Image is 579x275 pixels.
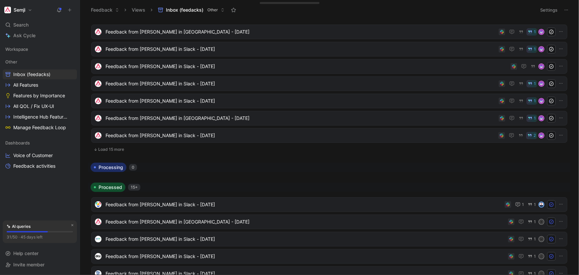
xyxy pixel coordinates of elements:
span: Feedback activities [13,163,55,169]
span: Intelligence Hub Features [13,114,68,120]
div: 31/50 · 45 days left [7,234,42,240]
button: 1 [527,28,537,36]
button: 1 [527,201,537,208]
span: 1 [534,203,536,207]
span: Feedback from [PERSON_NAME] in Slack - [DATE] [106,80,496,88]
img: avatar [539,47,544,51]
button: 1 [514,201,525,209]
button: Settings [537,5,560,15]
span: Ask Cycle [13,32,36,40]
a: logoFeedback from [PERSON_NAME] in Slack - [DATE]avatar [91,59,567,74]
span: All Features [13,82,38,88]
a: logoFeedback from [PERSON_NAME] in Slack - [DATE]1c [91,249,567,264]
span: Feedback from [PERSON_NAME] in [GEOGRAPHIC_DATA] - [DATE] [106,28,496,36]
span: Feedback from [PERSON_NAME] in [GEOGRAPHIC_DATA] - [DATE] [106,114,496,122]
img: avatar [539,64,544,69]
button: Inbox (feedacks)Other [155,5,228,15]
span: Feedback from [PERSON_NAME] in [GEOGRAPHIC_DATA] - [DATE] [106,218,505,226]
button: 1 [527,97,537,105]
img: logo [95,80,102,87]
a: logoFeedback from [PERSON_NAME] in Slack - [DATE]1avatar [91,76,567,91]
span: Other [5,58,17,65]
img: logo [95,98,102,104]
a: logoFeedback from [PERSON_NAME] in [GEOGRAPHIC_DATA] - [DATE]1avatar [91,25,567,39]
div: Dashboards [3,138,77,148]
span: 1 [534,220,536,224]
img: logo [95,219,102,225]
span: 1 [534,254,536,258]
img: logo [95,46,102,52]
div: Other [3,57,77,67]
span: 1 [534,82,536,86]
div: Invite member [3,260,77,270]
span: 1 [522,203,524,207]
a: logoFeedback from [PERSON_NAME] in [GEOGRAPHIC_DATA] - [DATE]1r [91,215,567,229]
a: Features by Importance [3,91,77,101]
span: Feedback from [PERSON_NAME] in Slack - [DATE] [106,252,505,260]
button: 2 [526,132,537,139]
a: logoFeedback from [PERSON_NAME] in Slack - [DATE]11avatar [91,197,567,212]
a: All Features [3,80,77,90]
button: 1 [527,80,537,87]
span: 2 [534,134,536,137]
span: 1 [534,30,536,34]
span: Inbox (feedacks) [13,71,50,78]
img: logo [95,236,102,242]
img: Semji [4,7,11,13]
button: Feedback [88,5,122,15]
div: Search [3,20,77,30]
button: Load 15 more [91,145,567,153]
button: 1 [527,115,537,122]
span: Feedback from [PERSON_NAME] in Slack - [DATE] [106,201,502,209]
img: avatar [539,133,544,138]
span: Voice of Customer [13,152,53,159]
div: r [539,220,544,224]
span: Workspace [5,46,28,52]
a: All QOL / Fix UX-UI [3,101,77,111]
span: Search [13,21,29,29]
span: Processing [99,164,123,171]
span: 1 [534,99,536,103]
a: logoFeedback from [PERSON_NAME] in Slack - [DATE]1avatar [91,42,567,56]
a: logoFeedback from [PERSON_NAME] in Slack - [DATE]2avatar [91,128,567,143]
span: 1 [534,237,536,241]
a: logoFeedback from [PERSON_NAME] in Slack - [DATE]1m [91,232,567,246]
img: logo [95,115,102,122]
a: Manage Feedback Loop [3,123,77,133]
span: Feedback from [PERSON_NAME] in Slack - [DATE] [106,62,508,70]
div: c [539,254,544,259]
button: 1 [527,235,537,243]
div: Processing0 [88,163,571,177]
span: Other [207,7,218,13]
span: Feedback from [PERSON_NAME] in Slack - [DATE] [106,235,505,243]
div: OtherInbox (feedacks)All FeaturesFeatures by ImportanceAll QOL / Fix UX-UIIntelligence Hub Featur... [3,57,77,133]
span: Invite member [13,262,44,267]
span: 1 [534,116,536,120]
div: 15+ [128,184,140,191]
a: Intelligence Hub Features [3,112,77,122]
img: avatar [539,202,544,207]
img: logo [95,201,102,208]
button: SemjiSemji [3,5,34,15]
span: Manage Feedback Loop [13,124,66,131]
img: logo [95,253,102,260]
a: Inbox (feedacks) [3,69,77,79]
a: Ask Cycle [3,31,77,41]
img: avatar [539,116,544,121]
img: logo [95,132,102,139]
span: Help center [13,250,38,256]
h1: Semji [14,7,25,13]
img: avatar [539,81,544,86]
div: Help center [3,248,77,258]
img: logo [95,63,102,70]
span: Features by Importance [13,92,65,99]
span: Feedback from [PERSON_NAME] in Slack - [DATE] [106,97,496,105]
span: 1 [534,47,536,51]
a: Feedback activities [3,161,77,171]
span: Processed [99,184,122,191]
img: avatar [539,30,544,34]
button: 1 [527,46,537,53]
span: Inbox (feedacks) [166,7,203,13]
button: Views [129,5,148,15]
a: logoFeedback from [PERSON_NAME] in Slack - [DATE]1avatar [91,94,567,108]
